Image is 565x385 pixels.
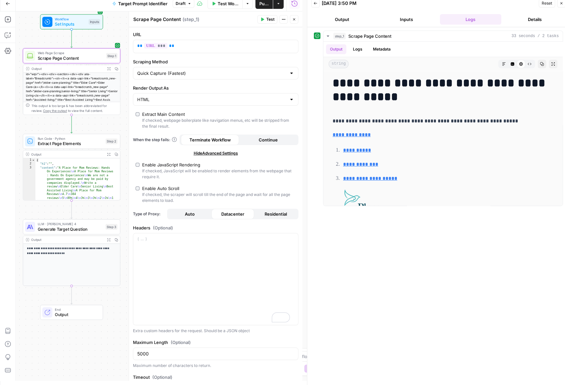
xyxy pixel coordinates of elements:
g: Edge from step_3 to end [71,286,73,304]
div: WorkflowSet InputsInputs [23,14,120,30]
button: 33 seconds / 2 tasks [323,31,563,41]
button: Continue [239,135,297,145]
span: Toggle code folding, rows 1 through 4 [32,158,35,162]
span: Test Workflow [218,0,239,7]
span: Continue [258,137,277,143]
span: (Optional) [152,374,172,380]
div: 3 [23,166,35,332]
button: Metadata [369,44,395,54]
button: Logs [440,14,502,25]
span: Datacenter [221,211,244,217]
div: Output [31,237,103,242]
span: 33 seconds / 2 tasks [511,33,559,39]
span: Target Prompt Identifier [118,0,167,7]
input: Quick Capture (Fastest) [137,70,286,76]
button: Inputs [376,14,437,25]
label: Headers [133,225,298,231]
div: 33 seconds / 2 tasks [323,42,563,206]
div: If checked, JavaScript will be enabled to render elements from the webpage that require it. [142,168,296,180]
span: Hide Advanced Settings [193,150,238,156]
span: Test [266,16,274,22]
div: 1 [23,158,35,162]
span: Web Page Scrape [38,51,104,55]
div: Extra custom headers for the request. Should be a JSON object [133,328,298,334]
div: Enable Auto Scroll [142,185,179,192]
span: Copy the output [43,109,67,113]
input: HTML [137,96,286,103]
textarea: Scrape Page Content [133,16,181,23]
span: step_1 [333,33,346,39]
div: Web Page ScrapeScrape Page ContentStep 1Output<h1>A Place for Mom Reviews: Hands On Experiences</... [23,48,120,115]
input: Extract Main ContentIf checked, webpage boilerplate like navigation menus, etc will be stripped f... [136,112,140,116]
span: Auto [185,211,195,217]
div: This output is too large & has been abbreviated for review. to view the full content. [31,103,117,114]
div: 2 [23,162,35,166]
div: If checked, webpage boilerplate like navigation menus, etc will be stripped from the final result. [142,118,296,129]
button: Residential [254,209,297,219]
label: Render Output As [133,85,298,91]
span: Scrape Page Content [348,33,391,39]
div: Run Code · PythonExtract Page ElementsStep 2Output{ "h1":"", "content":"A Place for Mom Reviews: ... [23,134,120,201]
span: Publish [259,0,269,7]
span: Workflow [55,16,86,21]
div: If checked, the scraper will scroll till the end of the page and wait for all the page elements t... [142,192,296,203]
button: Output [311,14,373,25]
div: EndOutput [23,305,120,320]
button: Output [326,44,346,54]
span: Reset [542,0,552,6]
label: Maximum Length [133,339,298,346]
span: End [55,307,98,312]
span: Residential [265,211,287,217]
div: Output [31,152,103,157]
span: (Optional) [171,339,191,346]
div: Step 1 [106,53,117,58]
span: Extract Page Elements [38,140,103,147]
div: Step 2 [105,139,117,144]
label: Timeout [133,374,298,380]
div: Enable JavaScript Rendering [142,161,200,168]
label: URL [133,31,298,38]
g: Edge from step_1 to step_2 [71,115,73,133]
span: Run Code · Python [38,136,103,141]
span: Terminate Workflow [189,137,230,143]
a: When the step fails: [133,137,177,143]
input: Enable JavaScript RenderingIf checked, JavaScript will be enabled to render elements from the web... [136,163,140,167]
div: Output [31,66,103,71]
button: Test [257,15,277,24]
span: Draft [176,1,185,7]
span: LLM · [PERSON_NAME] 4 [38,222,103,226]
span: string [329,60,349,68]
div: To enrich screen reader interactions, please activate Accessibility in Grammarly extension settings [133,233,298,325]
button: Logs [349,44,366,54]
span: Type of Proxy: [133,211,164,217]
div: Step 3 [105,224,117,229]
span: Scrape Page Content [38,55,104,61]
input: Enable Auto ScrollIf checked, the scraper will scroll till the end of the page and wait for all t... [136,186,140,190]
label: Scraping Method [133,58,298,65]
span: Generate Target Question [38,226,103,232]
div: Inputs [89,19,100,25]
span: Output [55,311,98,318]
div: Extract Main Content [142,111,185,118]
span: ( step_1 ) [183,16,199,23]
div: Maximum number of characters to return. [133,363,298,369]
g: Edge from start to step_1 [71,29,73,48]
button: Auto [168,209,211,219]
span: Set Inputs [55,21,86,27]
span: (Optional) [153,225,173,231]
